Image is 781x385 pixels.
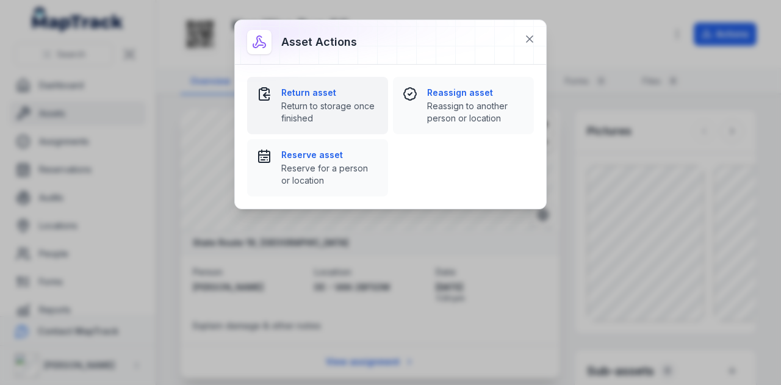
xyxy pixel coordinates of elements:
[281,34,357,51] h3: Asset actions
[247,77,388,134] button: Return assetReturn to storage once finished
[281,100,378,124] span: Return to storage once finished
[427,87,524,99] strong: Reassign asset
[247,139,388,196] button: Reserve assetReserve for a person or location
[427,100,524,124] span: Reassign to another person or location
[281,87,378,99] strong: Return asset
[393,77,534,134] button: Reassign assetReassign to another person or location
[281,162,378,187] span: Reserve for a person or location
[281,149,378,161] strong: Reserve asset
